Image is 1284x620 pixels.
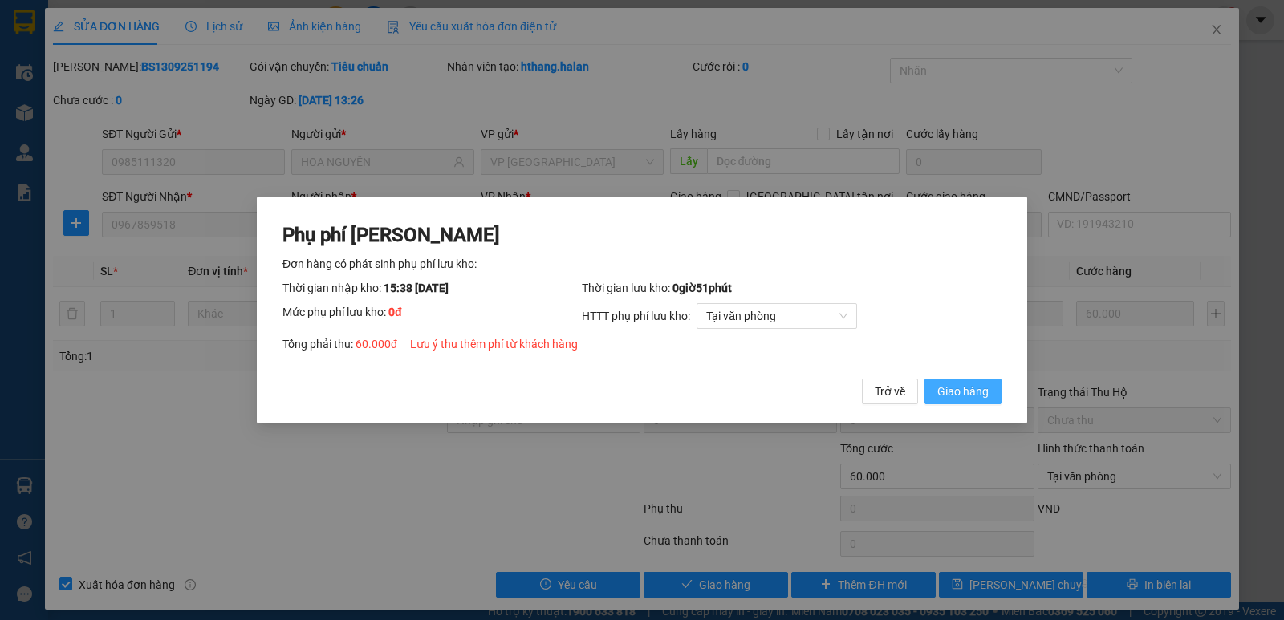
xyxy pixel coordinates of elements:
span: 60.000 đ [356,338,397,351]
button: Giao hàng [924,379,1002,404]
span: Lưu ý thu thêm phí từ khách hàng [410,338,578,351]
div: Thời gian nhập kho: [282,279,582,297]
button: Trở về [862,379,918,404]
div: Thời gian lưu kho: [582,279,1002,297]
span: Giao hàng [937,383,989,400]
div: Tổng phải thu: [282,335,1002,353]
span: 0 đ [388,306,402,318]
span: Tại văn phòng [706,304,847,328]
div: Đơn hàng có phát sinh phụ phí lưu kho: [282,255,1002,273]
span: 15:38 [DATE] [384,282,449,294]
span: 0 giờ 51 phút [672,282,732,294]
div: Mức phụ phí lưu kho: [282,303,582,329]
div: HTTT phụ phí lưu kho: [582,303,1002,329]
span: Phụ phí [PERSON_NAME] [282,224,500,246]
span: Trở về [875,383,905,400]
